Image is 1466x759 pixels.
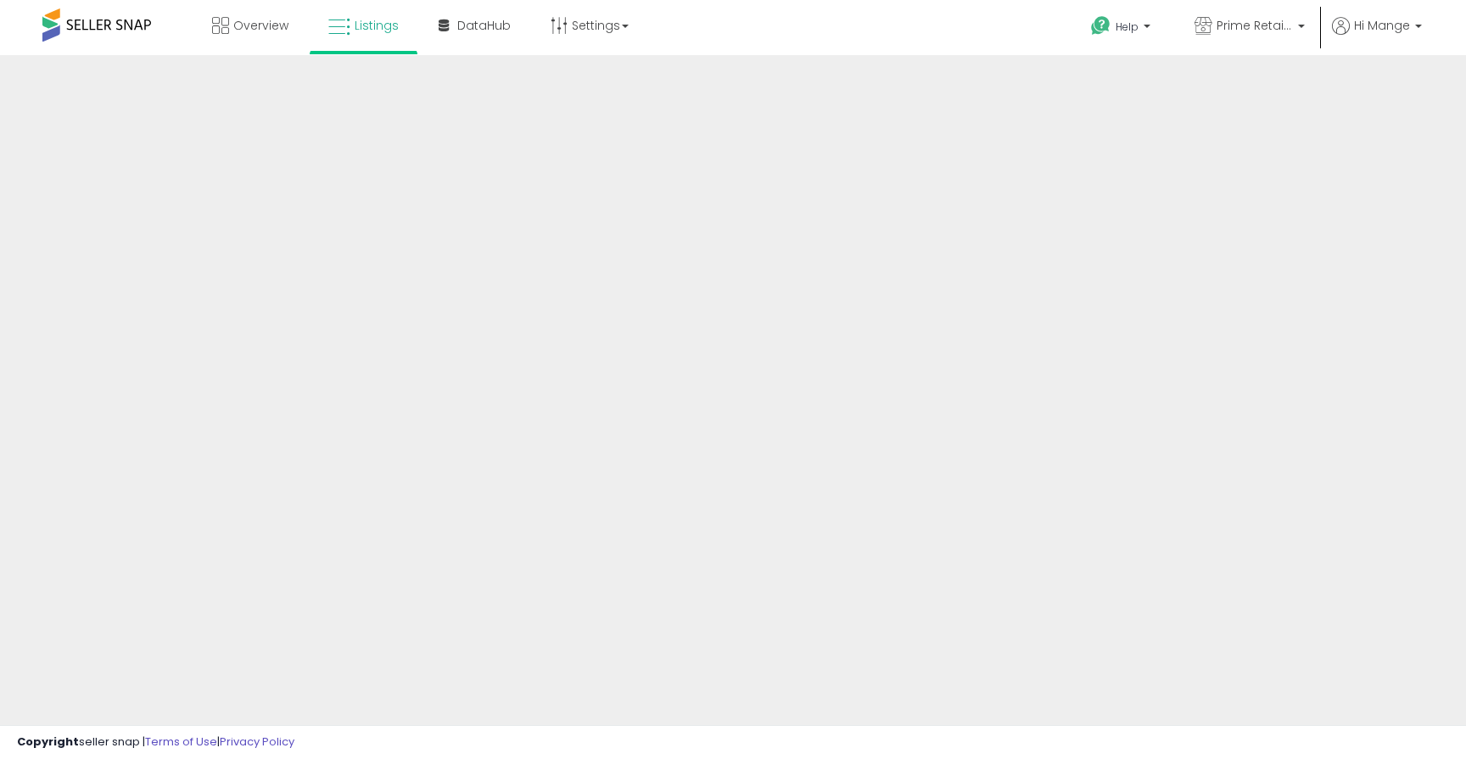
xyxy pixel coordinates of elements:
[1217,17,1293,34] span: Prime Retail Solution
[1090,15,1111,36] i: Get Help
[1077,3,1167,55] a: Help
[1116,20,1139,34] span: Help
[457,17,511,34] span: DataHub
[233,17,288,34] span: Overview
[1354,17,1410,34] span: Hi Mange
[220,734,294,750] a: Privacy Policy
[145,734,217,750] a: Terms of Use
[17,734,79,750] strong: Copyright
[355,17,399,34] span: Listings
[17,734,294,751] div: seller snap | |
[1332,17,1422,55] a: Hi Mange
